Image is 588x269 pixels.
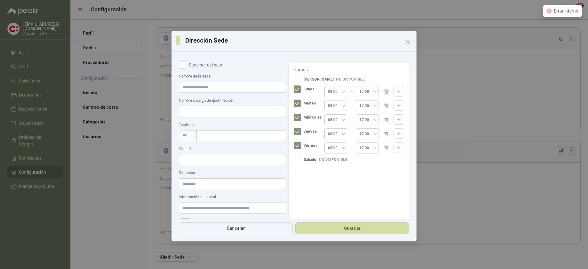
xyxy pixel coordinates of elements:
label: Nombre de la sede [179,74,286,79]
span: Viernes [301,144,320,147]
span: 17:00 [360,129,375,138]
span: close-circle [547,9,552,13]
span: Sábado [301,158,319,161]
span: Martes [301,101,318,105]
label: Teléfono [179,122,286,128]
span: No disponible [336,78,364,81]
span: 08:00 [328,115,344,124]
span: Sede por defecto [186,63,225,67]
span: 17:00 [360,115,375,124]
button: Cancelar [179,222,293,234]
label: Nombre o cargo de quien recibe [179,98,286,104]
span: No disponible [319,158,347,161]
span: 08:00 [328,101,344,110]
span: Miércoles [301,116,324,119]
label: Dirección [179,170,286,176]
span: Jueves [301,130,319,133]
h3: Dirección Sede [185,36,412,45]
span: Error interno [554,9,578,13]
span: 17:00 [360,101,375,110]
span: [PERSON_NAME] [301,78,336,81]
label: Información adicional [179,194,286,200]
span: 08:00 [328,129,344,138]
span: 08:00 [328,87,344,96]
span: 08:00 [328,143,344,153]
label: Ciudad [179,146,286,152]
p: Horario [294,66,404,73]
button: Guardar [295,222,409,234]
span: 17:00 [360,143,375,153]
button: Close [403,37,413,47]
p: Usar ubicación en el mapa [195,218,247,225]
span: Lunes [301,87,317,91]
span: 17:00 [360,87,375,96]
